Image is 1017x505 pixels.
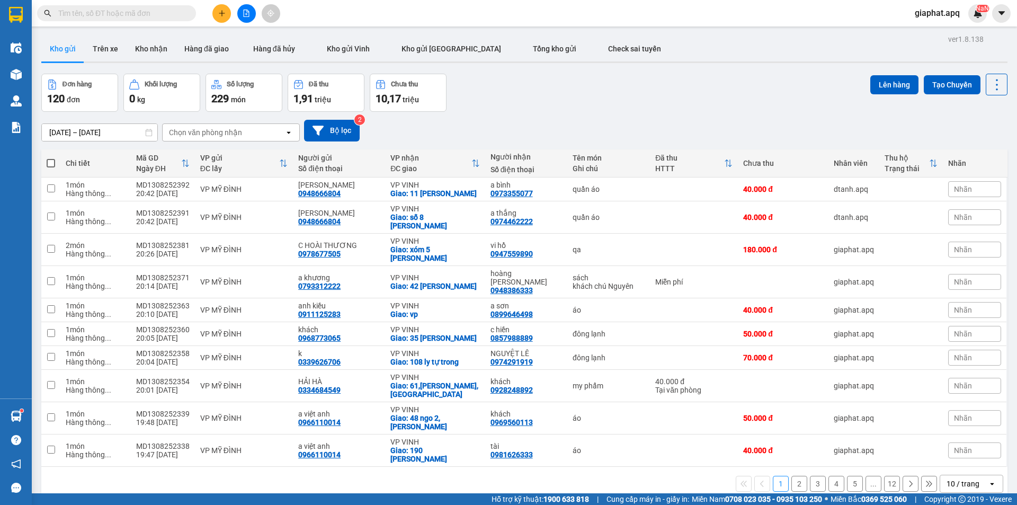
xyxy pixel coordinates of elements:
[105,334,111,342] span: ...
[834,278,874,286] div: giaphat.apq
[129,92,135,105] span: 0
[608,45,661,53] span: Check sai tuyến
[834,382,874,390] div: giaphat.apq
[376,92,401,105] span: 10,17
[136,377,190,386] div: MD1308252354
[212,4,231,23] button: plus
[390,302,479,310] div: VP VINH
[200,446,288,455] div: VP MỸ ĐÌNH
[136,358,190,366] div: 20:04 [DATE]
[834,414,874,422] div: giaphat.apq
[390,373,479,382] div: VP VINH
[490,241,562,250] div: vi hồ
[298,241,380,250] div: C HOÀI THƯƠNG
[298,310,341,318] div: 0911125283
[743,245,823,254] div: 180.000 đ
[390,382,479,398] div: Giao: 61,nguyễn sư hồi,trung mỹ hưng đông
[298,189,341,198] div: 0948666804
[218,10,226,17] span: plus
[370,74,447,112] button: Chưa thu10,17 triệu
[655,386,733,394] div: Tại văn phòng
[997,8,1006,18] span: caret-down
[200,164,279,173] div: ĐC lấy
[288,74,364,112] button: Đã thu1,91 triệu
[870,75,918,94] button: Lên hàng
[490,269,562,286] div: hoàng lê anh
[403,95,419,104] span: triệu
[11,42,22,54] img: warehouse-icon
[66,217,126,226] div: Hàng thông thường
[834,306,874,314] div: giaphat.apq
[145,81,177,88] div: Khối lượng
[906,6,968,20] span: giaphat.apq
[67,95,80,104] span: đơn
[976,5,989,12] sup: NaN
[231,95,246,104] span: món
[655,164,724,173] div: HTTT
[573,245,645,254] div: qa
[573,382,645,390] div: my phẩm
[136,349,190,358] div: MD1308252358
[791,476,807,492] button: 2
[169,127,242,138] div: Chọn văn phòng nhận
[947,479,979,489] div: 10 / trang
[391,81,418,88] div: Chưa thu
[390,237,479,245] div: VP VINH
[293,92,313,105] span: 1,91
[655,154,724,162] div: Đã thu
[66,159,126,167] div: Chi tiết
[743,159,823,167] div: Chưa thu
[490,377,562,386] div: khách
[298,358,341,366] div: 0339626706
[573,446,645,455] div: áo
[195,149,293,178] th: Toggle SortBy
[66,418,126,427] div: Hàng thông thường
[834,185,874,193] div: dtanh.apq
[490,286,533,295] div: 0948386333
[490,450,533,459] div: 0981626333
[136,386,190,394] div: 20:01 [DATE]
[390,205,479,213] div: VP VINH
[41,74,118,112] button: Đơn hàng120đơn
[490,334,533,342] div: 0857988889
[42,124,157,141] input: Select a date range.
[773,476,789,492] button: 1
[948,159,1001,167] div: Nhãn
[743,414,823,422] div: 50.000 đ
[954,382,972,390] span: Nhãn
[390,446,479,463] div: Giao: 190 bùi thế đạt vinh phú
[127,36,176,61] button: Kho nhận
[136,442,190,450] div: MD1308252338
[5,57,11,110] img: logo
[298,154,380,162] div: Người gửi
[136,450,190,459] div: 19:47 [DATE]
[44,10,51,17] span: search
[390,334,479,342] div: Giao: 35 đinh công tráng
[66,358,126,366] div: Hàng thông thường
[390,189,479,198] div: Giao: 11 phạm kinh vĩ
[20,409,23,412] sup: 1
[298,217,341,226] div: 0948666804
[66,377,126,386] div: 1 món
[200,278,288,286] div: VP MỸ ĐÌNH
[58,7,183,19] input: Tìm tên, số ĐT hoặc mã đơn
[11,95,22,107] img: warehouse-icon
[948,33,984,45] div: ver 1.8.138
[402,45,501,53] span: Kho gửi [GEOGRAPHIC_DATA]
[66,450,126,459] div: Hàng thông thường
[490,386,533,394] div: 0928248892
[298,250,341,258] div: 0978677505
[136,418,190,427] div: 19:48 [DATE]
[298,181,380,189] div: C GIANG
[136,410,190,418] div: MD1308252339
[743,446,823,455] div: 40.000 đ
[655,377,733,386] div: 40.000 đ
[390,349,479,358] div: VP VINH
[11,435,21,445] span: question-circle
[834,446,874,455] div: giaphat.apq
[243,10,250,17] span: file-add
[136,209,190,217] div: MD1308252391
[298,282,341,290] div: 0793312222
[492,493,589,505] span: Hỗ trợ kỹ thuật:
[200,213,288,222] div: VP MỸ ĐÌNH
